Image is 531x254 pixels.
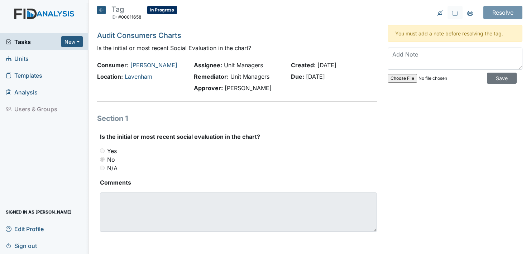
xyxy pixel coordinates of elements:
[97,73,123,80] strong: Location:
[291,73,304,80] strong: Due:
[111,5,124,14] span: Tag
[100,157,105,162] input: No
[6,206,72,218] span: Signed in as [PERSON_NAME]
[225,84,272,92] span: [PERSON_NAME]
[487,73,517,84] input: Save
[6,223,44,234] span: Edit Profile
[317,62,336,69] span: [DATE]
[118,14,142,20] span: #00011658
[6,38,61,46] a: Tasks
[130,62,177,69] a: [PERSON_NAME]
[97,44,377,52] p: Is the initial or most recent Social Evaluation in the chart?
[6,87,38,98] span: Analysis
[107,164,118,172] label: N/A
[6,70,42,81] span: Templates
[194,73,229,80] strong: Remediator:
[388,25,522,42] div: You must add a note before resolving the tag.
[194,84,223,92] strong: Approver:
[306,73,325,80] span: [DATE]
[6,53,29,64] span: Units
[100,166,105,170] input: N/A
[107,155,115,164] label: No
[100,148,105,153] input: Yes
[61,36,83,47] button: New
[97,31,181,40] a: Audit Consumers Charts
[100,132,260,141] label: Is the initial or most recent social evaluation in the chart?
[483,6,522,19] input: Resolve
[125,73,152,80] a: Lavenham
[107,147,117,155] label: Yes
[194,62,222,69] strong: Assignee:
[6,240,37,251] span: Sign out
[147,6,177,14] span: In Progress
[291,62,316,69] strong: Created:
[111,14,117,20] span: ID:
[97,113,377,124] h1: Section 1
[224,62,263,69] span: Unit Managers
[230,73,269,80] span: Unit Managers
[97,62,129,69] strong: Consumer:
[100,178,377,187] strong: Comments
